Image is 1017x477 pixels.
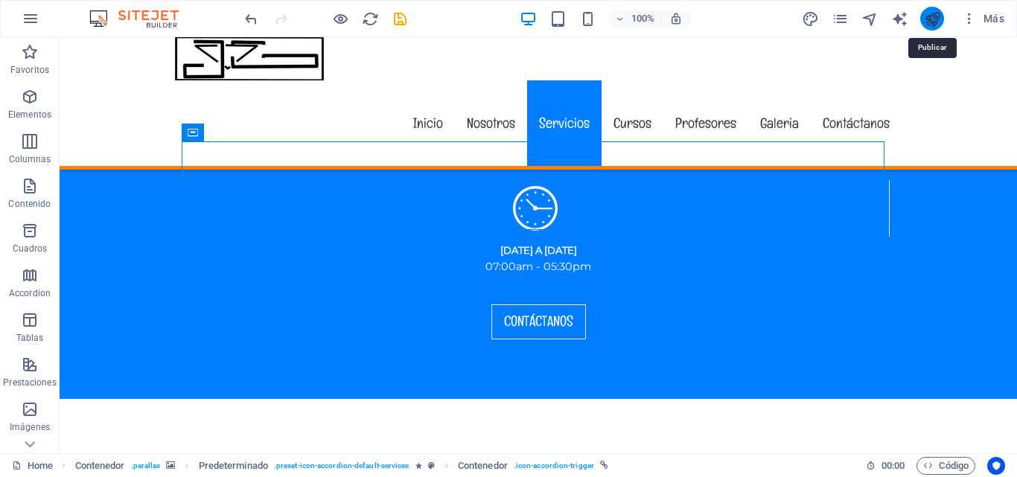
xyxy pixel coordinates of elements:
p: Prestaciones [3,377,56,388]
p: Elementos [8,109,51,121]
nav: breadcrumb [75,457,608,475]
p: Tablas [16,332,44,344]
span: Código [923,457,969,475]
a: Haz clic para cancelar la selección y doble clic para abrir páginas [12,457,53,475]
i: AI Writer [891,10,908,28]
i: Este elemento contiene un fondo [166,461,175,470]
button: 100% [608,10,661,28]
span: . parallax [131,457,161,475]
span: 00 00 [881,457,905,475]
p: Contenido [8,198,51,210]
i: Este elemento está vinculado [600,461,608,470]
span: : [892,460,894,471]
p: Imágenes [10,421,50,433]
span: . icon-accordion-trigger [514,457,594,475]
span: Más [962,11,1004,26]
button: undo [242,10,260,28]
i: Guardar (Ctrl+S) [392,10,409,28]
button: reload [361,10,379,28]
i: Volver a cargar página [362,10,379,28]
i: Navegador [861,10,879,28]
p: Cuadros [13,243,48,254]
i: Páginas (Ctrl+Alt+S) [832,10,849,28]
p: Favoritos [10,64,49,76]
button: Código [916,457,975,475]
img: Editor Logo [86,10,197,28]
span: Predeterminado [199,457,268,475]
span: Haz clic para seleccionar y doble clic para editar [458,457,508,475]
button: text_generator [890,10,908,28]
button: save [391,10,409,28]
i: Este elemento es un preajuste personalizable [428,461,435,470]
button: Más [956,7,1010,31]
i: El elemento contiene una animación [415,461,422,470]
button: Usercentrics [987,457,1005,475]
p: Columnas [9,153,51,165]
p: Accordion [9,287,51,299]
h6: 100% [631,10,654,28]
button: pages [831,10,849,28]
span: Haz clic para seleccionar y doble clic para editar [75,457,125,475]
span: . preset-icon-accordion-default-services [274,457,409,475]
button: design [801,10,819,28]
i: Deshacer: Editar cabecera (Ctrl+Z) [243,10,260,28]
h6: Tiempo de la sesión [866,457,905,475]
button: publish [920,7,944,31]
i: Al redimensionar, ajustar el nivel de zoom automáticamente para ajustarse al dispositivo elegido. [669,12,683,25]
i: Diseño (Ctrl+Alt+Y) [802,10,819,28]
button: navigator [861,10,879,28]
